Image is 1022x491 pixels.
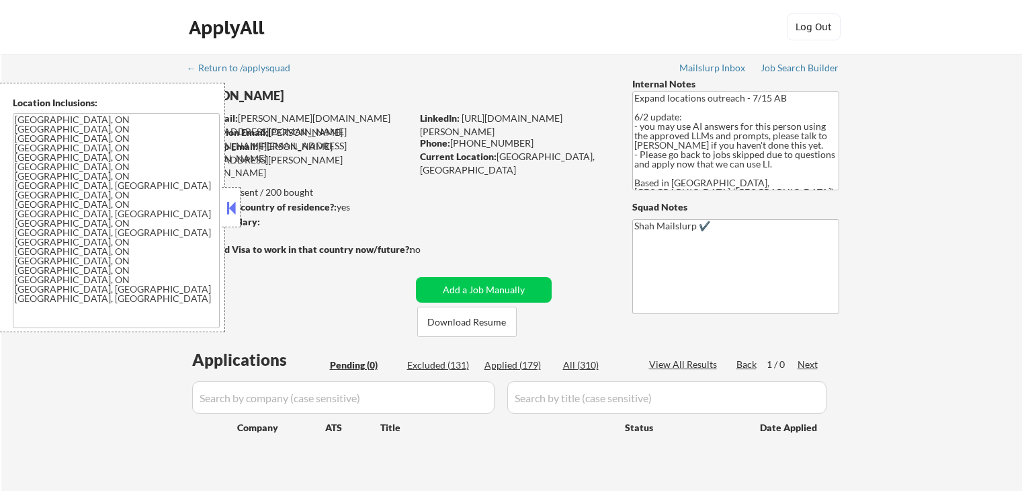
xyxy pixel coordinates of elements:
[420,151,497,162] strong: Current Location:
[484,358,552,372] div: Applied (179)
[563,358,630,372] div: All (310)
[189,16,268,39] div: ApplyAll
[192,352,325,368] div: Applications
[649,358,721,371] div: View All Results
[417,307,517,337] button: Download Resume
[13,96,220,110] div: Location Inclusions:
[330,358,397,372] div: Pending (0)
[192,381,495,414] input: Search by company (case sensitive)
[420,137,450,149] strong: Phone:
[187,200,407,214] div: yes
[189,112,411,138] div: [PERSON_NAME][DOMAIN_NAME][EMAIL_ADDRESS][DOMAIN_NAME]
[380,421,612,435] div: Title
[798,358,819,371] div: Next
[679,63,747,76] a: Mailslurp Inbox
[187,201,337,213] strong: Can work in country of residence?:
[187,63,303,76] a: ← Return to /applysquad
[187,63,303,73] div: ← Return to /applysquad
[237,421,325,435] div: Company
[325,421,380,435] div: ATS
[420,112,562,137] a: [URL][DOMAIN_NAME][PERSON_NAME]
[632,200,839,214] div: Squad Notes
[407,358,474,372] div: Excluded (131)
[416,277,552,303] button: Add a Job Manually
[787,13,841,40] button: Log Out
[761,63,839,76] a: Job Search Builder
[625,415,740,439] div: Status
[632,77,839,91] div: Internal Notes
[420,150,610,176] div: [GEOGRAPHIC_DATA], [GEOGRAPHIC_DATA]
[679,63,747,73] div: Mailslurp Inbox
[420,112,460,124] strong: LinkedIn:
[188,140,411,180] div: [PERSON_NAME][EMAIL_ADDRESS][PERSON_NAME][DOMAIN_NAME]
[761,63,839,73] div: Job Search Builder
[736,358,758,371] div: Back
[188,243,412,255] strong: Will need Visa to work in that country now/future?:
[187,186,411,199] div: 179 sent / 200 bought
[760,421,819,435] div: Date Applied
[188,87,464,104] div: [PERSON_NAME]
[767,358,798,371] div: 1 / 0
[420,137,610,150] div: [PHONE_NUMBER]
[189,126,411,165] div: [PERSON_NAME][DOMAIN_NAME][EMAIL_ADDRESS][DOMAIN_NAME]
[410,243,448,256] div: no
[507,381,826,414] input: Search by title (case sensitive)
